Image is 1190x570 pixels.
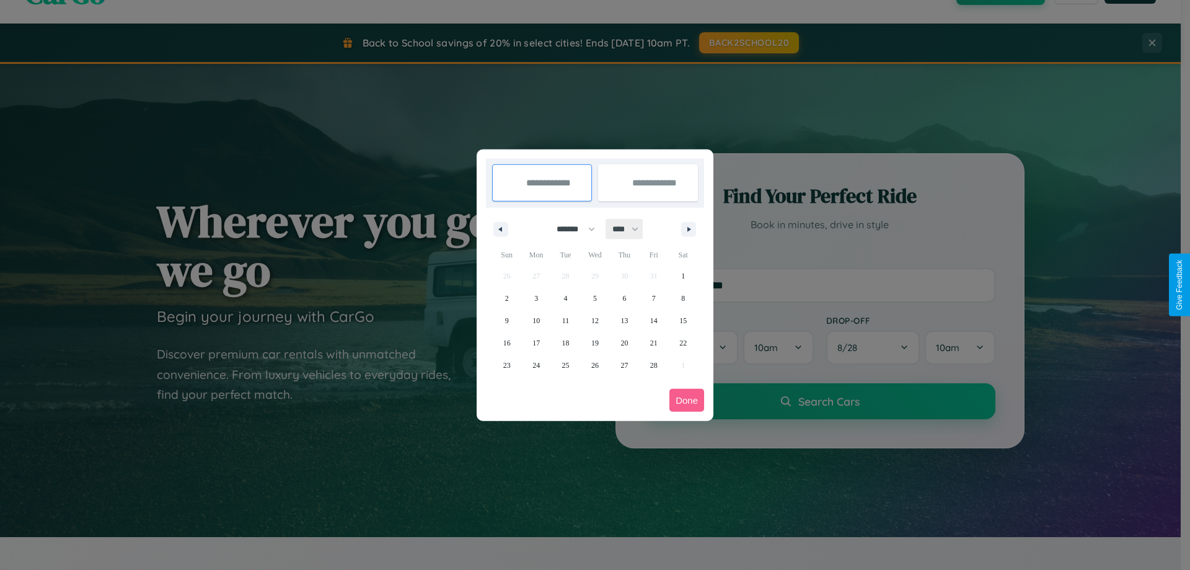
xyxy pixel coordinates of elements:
[521,245,550,265] span: Mon
[532,332,540,354] span: 17
[679,332,687,354] span: 22
[503,332,511,354] span: 16
[669,265,698,287] button: 1
[669,287,698,309] button: 8
[610,354,639,376] button: 27
[620,309,628,332] span: 13
[593,287,597,309] span: 5
[639,309,668,332] button: 14
[521,287,550,309] button: 3
[492,332,521,354] button: 16
[681,287,685,309] span: 8
[591,309,599,332] span: 12
[551,245,580,265] span: Tue
[591,332,599,354] span: 19
[492,309,521,332] button: 9
[620,354,628,376] span: 27
[492,354,521,376] button: 23
[639,332,668,354] button: 21
[551,287,580,309] button: 4
[669,309,698,332] button: 15
[580,354,609,376] button: 26
[650,309,658,332] span: 14
[591,354,599,376] span: 26
[652,287,656,309] span: 7
[521,309,550,332] button: 10
[669,245,698,265] span: Sat
[580,287,609,309] button: 5
[521,354,550,376] button: 24
[669,332,698,354] button: 22
[562,309,570,332] span: 11
[532,354,540,376] span: 24
[681,265,685,287] span: 1
[639,287,668,309] button: 7
[551,309,580,332] button: 11
[562,332,570,354] span: 18
[610,287,639,309] button: 6
[503,354,511,376] span: 23
[610,245,639,265] span: Thu
[521,332,550,354] button: 17
[580,309,609,332] button: 12
[650,332,658,354] span: 21
[551,354,580,376] button: 25
[505,309,509,332] span: 9
[551,332,580,354] button: 18
[505,287,509,309] span: 2
[562,354,570,376] span: 25
[1175,260,1184,310] div: Give Feedback
[532,309,540,332] span: 10
[650,354,658,376] span: 28
[669,389,704,412] button: Done
[580,332,609,354] button: 19
[620,332,628,354] span: 20
[564,287,568,309] span: 4
[610,309,639,332] button: 13
[622,287,626,309] span: 6
[639,245,668,265] span: Fri
[492,287,521,309] button: 2
[679,309,687,332] span: 15
[534,287,538,309] span: 3
[580,245,609,265] span: Wed
[610,332,639,354] button: 20
[639,354,668,376] button: 28
[492,245,521,265] span: Sun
